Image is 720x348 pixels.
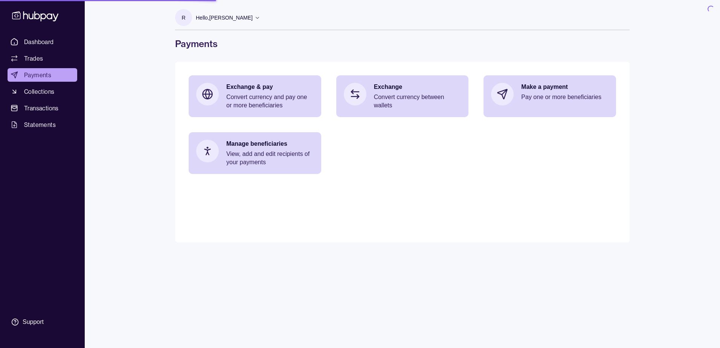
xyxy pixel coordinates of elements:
[336,75,469,117] a: ExchangeConvert currency between wallets
[484,75,616,113] a: Make a paymentPay one or more beneficiaries
[374,83,461,91] p: Exchange
[226,140,314,148] p: Manage beneficiaries
[521,93,609,101] p: Pay one or more beneficiaries
[24,70,51,79] span: Payments
[8,85,77,98] a: Collections
[24,87,54,96] span: Collections
[8,68,77,82] a: Payments
[8,35,77,49] a: Dashboard
[24,37,54,46] span: Dashboard
[226,83,314,91] p: Exchange & pay
[196,14,253,22] p: Hello, [PERSON_NAME]
[189,132,321,174] a: Manage beneficiariesView, add and edit recipients of your payments
[23,318,44,326] div: Support
[24,54,43,63] span: Trades
[8,118,77,131] a: Statements
[182,14,185,22] p: R
[8,101,77,115] a: Transactions
[24,104,59,113] span: Transactions
[189,75,321,117] a: Exchange & payConvert currency and pay one or more beneficiaries
[374,93,461,110] p: Convert currency between wallets
[24,120,56,129] span: Statements
[8,52,77,65] a: Trades
[521,83,609,91] p: Make a payment
[226,150,314,166] p: View, add and edit recipients of your payments
[175,38,630,50] h1: Payments
[226,93,314,110] p: Convert currency and pay one or more beneficiaries
[8,314,77,330] a: Support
